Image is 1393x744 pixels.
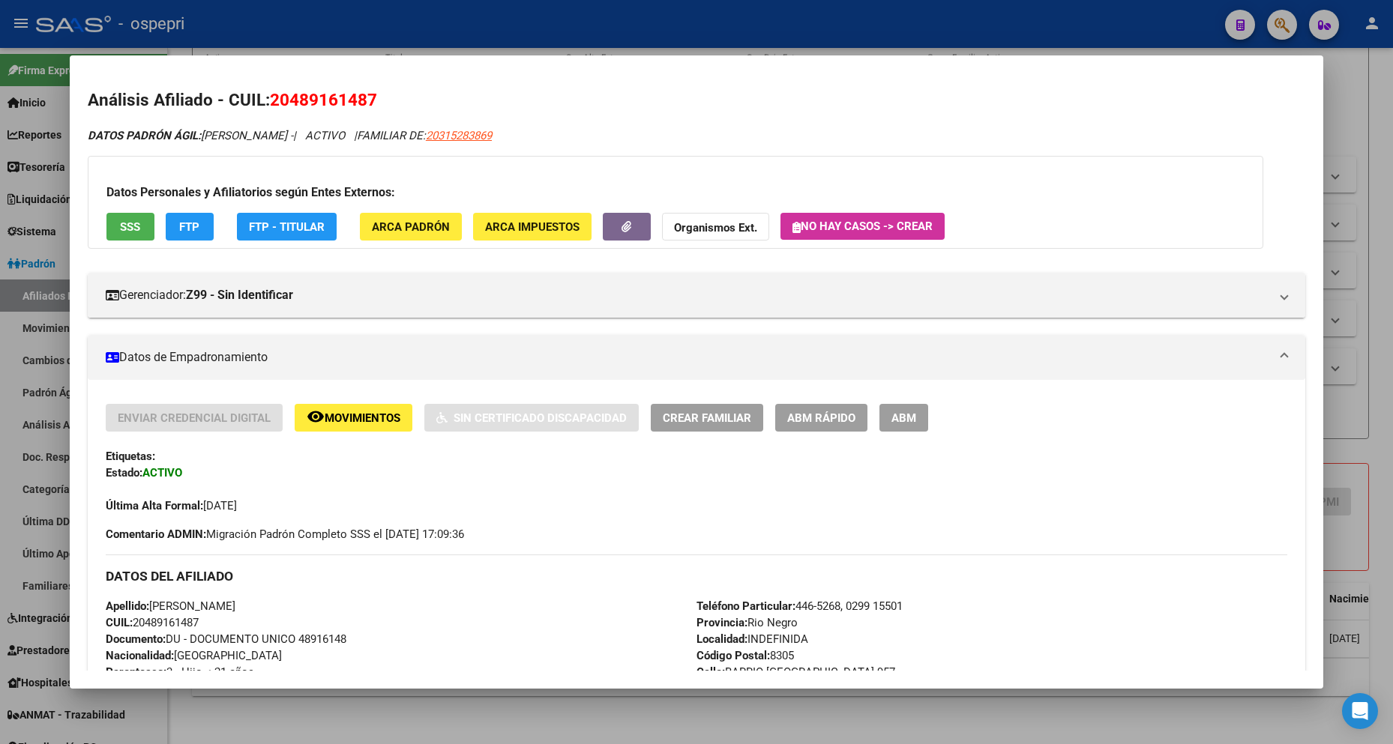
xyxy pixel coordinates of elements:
[88,129,492,142] i: | ACTIVO |
[88,129,201,142] strong: DATOS PADRÓN ÁGIL:
[674,221,757,235] strong: Organismos Ext.
[787,411,855,425] span: ABM Rápido
[454,411,627,425] span: Sin Certificado Discapacidad
[186,286,293,304] strong: Z99 - Sin Identificar
[295,404,412,432] button: Movimientos
[424,404,639,432] button: Sin Certificado Discapacidad
[775,404,867,432] button: ABM Rápido
[106,286,1269,304] mat-panel-title: Gerenciador:
[696,665,725,679] strong: Calle:
[891,411,916,425] span: ABM
[696,599,795,613] strong: Teléfono Particular:
[106,499,203,512] strong: Última Alta Formal:
[696,616,798,629] span: Rio Negro
[372,220,450,234] span: ARCA Padrón
[106,632,166,646] strong: Documento:
[106,466,142,480] strong: Estado:
[88,129,293,142] span: [PERSON_NAME] -
[696,632,808,646] span: INDEFINIDA
[106,649,174,662] strong: Nacionalidad:
[696,616,747,629] strong: Provincia:
[106,404,283,432] button: Enviar Credencial Digital
[106,526,464,542] span: Migración Padrón Completo SSS el [DATE] 17:09:36
[106,599,149,613] strong: Apellido:
[142,466,182,480] strong: ACTIVO
[249,220,325,234] span: FTP - Titular
[106,599,235,613] span: [PERSON_NAME]
[1342,693,1378,729] div: Open Intercom Messenger
[662,213,769,241] button: Organismos Ext.
[696,632,747,646] strong: Localidad:
[88,273,1305,318] mat-expansion-panel-header: Gerenciador:Z99 - Sin Identificar
[696,649,794,662] span: 8305
[106,348,1269,366] mat-panel-title: Datos de Empadronamiento
[106,499,237,512] span: [DATE]
[780,213,945,240] button: No hay casos -> Crear
[485,220,580,234] span: ARCA Impuestos
[325,411,400,425] span: Movimientos
[106,213,154,241] button: SSS
[106,632,346,646] span: DU - DOCUMENTO UNICO 48916148
[106,616,133,629] strong: CUIL:
[106,616,199,629] span: 20489161487
[792,220,933,233] span: No hay casos -> Crear
[360,213,462,241] button: ARCA Padrón
[88,88,1305,113] h2: Análisis Afiliado - CUIL:
[106,527,206,541] strong: Comentario ADMIN:
[696,649,770,662] strong: Código Postal:
[88,335,1305,380] mat-expansion-panel-header: Datos de Empadronamiento
[473,213,592,241] button: ARCA Impuestos
[106,665,254,679] span: 3 - Hijo < 21 años
[307,408,325,426] mat-icon: remove_red_eye
[696,665,895,679] span: BARRIO [GEOGRAPHIC_DATA] 957
[879,404,928,432] button: ABM
[663,411,751,425] span: Crear Familiar
[357,129,492,142] span: FAMILIAR DE:
[651,404,763,432] button: Crear Familiar
[106,450,155,463] strong: Etiquetas:
[106,665,166,679] strong: Parentesco:
[166,213,214,241] button: FTP
[179,220,199,234] span: FTP
[426,129,492,142] span: 20315283869
[237,213,337,241] button: FTP - Titular
[120,220,140,234] span: SSS
[106,649,282,662] span: [GEOGRAPHIC_DATA]
[106,184,1245,202] h3: Datos Personales y Afiliatorios según Entes Externos:
[696,599,903,613] span: 446-5268, 0299 15501
[118,411,271,425] span: Enviar Credencial Digital
[270,90,377,109] span: 20489161487
[106,568,1287,584] h3: DATOS DEL AFILIADO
